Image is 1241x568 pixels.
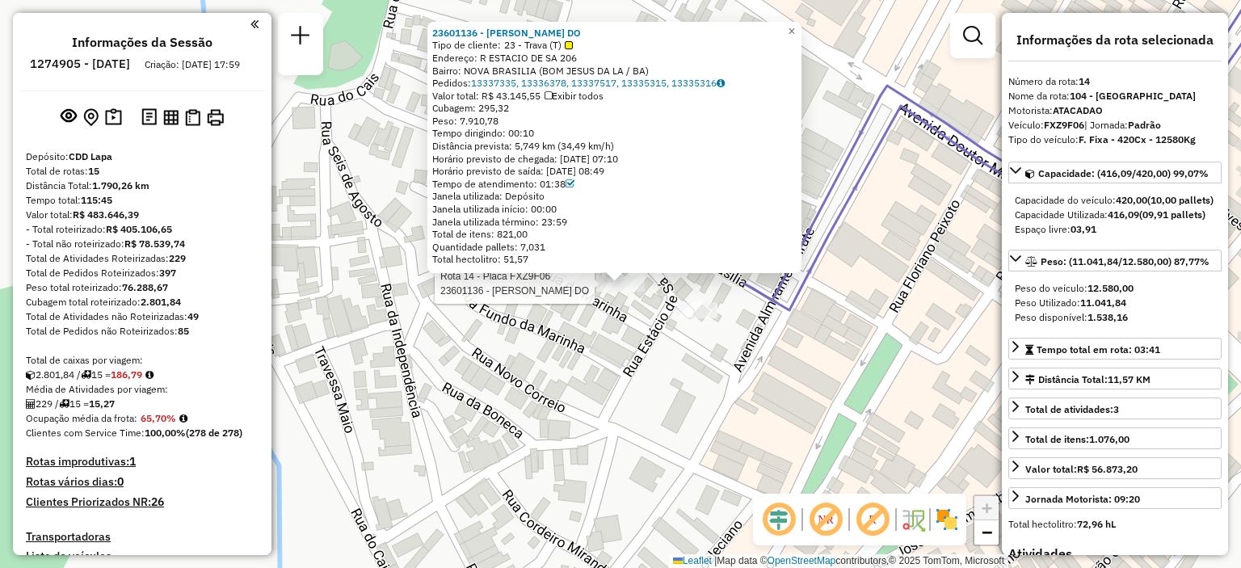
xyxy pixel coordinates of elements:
[1025,372,1151,387] div: Distância Total:
[1008,338,1222,360] a: Tempo total em rota: 03:41
[1087,282,1134,294] strong: 12.580,00
[982,522,992,542] span: −
[853,500,892,539] span: Exibir rótulo
[1044,119,1084,131] strong: FXZ9F06
[26,370,36,380] i: Cubagem total roteirizado
[26,280,259,295] div: Peso total roteirizado:
[26,266,259,280] div: Total de Pedidos Roteirizados:
[151,494,164,509] strong: 26
[1008,89,1222,103] div: Nome da rota:
[26,353,259,368] div: Total de caixas por viagem:
[160,106,182,128] button: Visualizar relatório de Roteirização
[1108,373,1151,385] span: 11,57 KM
[1071,223,1096,235] strong: 03,91
[80,105,102,130] button: Centralizar mapa no depósito ou ponto de apoio
[471,77,725,89] a: 13337335, 13336378, 13337517, 13335315, 13335316
[179,414,187,423] em: Média calculada utilizando a maior ocupação (%Peso ou %Cubagem) de cada rota da sessão. Rotas cro...
[138,57,246,72] div: Criação: [DATE] 17:59
[432,90,797,103] div: Valor total: R$ 43.145,55
[129,454,136,469] strong: 1
[26,149,259,164] div: Depósito:
[145,427,186,439] strong: 100,00%
[106,223,172,235] strong: R$ 405.106,65
[714,555,717,566] span: |
[26,495,259,509] h4: Clientes Priorizados NR:
[1008,368,1222,389] a: Distância Total:11,57 KM
[1008,250,1222,271] a: Peso: (11.041,84/12.580,00) 87,77%
[759,500,798,539] span: Ocultar deslocamento
[432,102,509,114] span: Cubagem: 295,32
[92,179,149,191] strong: 1.790,26 km
[1008,74,1222,89] div: Número da rota:
[1025,432,1130,447] div: Total de itens:
[1008,162,1222,183] a: Capacidade: (416,09/420,00) 99,07%
[1008,427,1222,449] a: Total de itens:1.076,00
[26,193,259,208] div: Tempo total:
[1037,343,1160,356] span: Tempo total em rota: 03:41
[88,165,99,177] strong: 15
[284,19,317,56] a: Nova sessão e pesquisa
[673,555,712,566] a: Leaflet
[1079,133,1196,145] strong: F. Fixa - 420Cx - 12580Kg
[178,325,189,337] strong: 85
[117,474,124,489] strong: 0
[1113,403,1119,415] strong: 3
[1008,103,1222,118] div: Motorista:
[1015,282,1134,294] span: Peso do veículo:
[1041,255,1209,267] span: Peso: (11.041,84/12.580,00) 87,77%
[717,78,725,88] i: Observações
[57,104,80,130] button: Exibir sessão original
[1015,208,1215,222] div: Capacidade Utilizada:
[72,35,212,50] h4: Informações da Sessão
[26,549,259,563] h4: Lista de veículos
[1008,457,1222,479] a: Valor total:R$ 56.873,20
[432,190,797,203] div: Janela utilizada: Depósito
[432,27,581,39] strong: 23601136 - [PERSON_NAME] DO
[26,324,259,339] div: Total de Pedidos não Roteirizados:
[1077,463,1138,475] strong: R$ 56.873,20
[26,368,259,382] div: 2.801,84 / 15 =
[1108,208,1139,221] strong: 416,09
[111,368,142,381] strong: 186,79
[89,398,115,410] strong: 15,27
[1015,222,1215,237] div: Espaço livre:
[30,57,130,71] h6: 1274905 - [DATE]
[250,15,259,33] a: Clique aqui para minimizar o painel
[1008,517,1222,532] div: Total hectolitro:
[1038,167,1209,179] span: Capacidade: (416,09/420,00) 99,07%
[806,500,845,539] span: Exibir NR
[73,208,139,221] strong: R$ 483.646,39
[26,382,259,397] div: Média de Atividades por viagem:
[26,397,259,411] div: 229 / 15 =
[1008,398,1222,419] a: Total de atividades:3
[432,165,797,178] div: Horário previsto de saída: [DATE] 08:49
[432,140,797,153] div: Distância prevista: 5,749 km (34,49 km/h)
[432,216,797,229] div: Janela utilizada término: 23:59
[768,555,836,566] a: OpenStreetMap
[432,52,797,65] div: Endereço: R ESTACIO DE SA 206
[26,208,259,222] div: Valor total:
[982,498,992,518] span: +
[782,22,801,41] a: Close popup
[1053,104,1103,116] strong: ATACADAO
[432,253,797,266] div: Total hectolitro: 51,57
[1128,119,1161,131] strong: Padrão
[432,203,797,216] div: Janela utilizada início: 00:00
[141,296,181,308] strong: 2.801,84
[159,267,176,279] strong: 397
[26,164,259,179] div: Total de rotas:
[1116,194,1147,206] strong: 420,00
[1015,296,1215,310] div: Peso Utilizado:
[1008,118,1222,133] div: Veículo:
[432,228,797,241] div: Total de itens: 821,00
[1008,275,1222,331] div: Peso: (11.041,84/12.580,00) 87,77%
[934,507,960,532] img: Exibir/Ocultar setores
[182,106,204,129] button: Visualizar Romaneio
[26,427,145,439] span: Clientes com Service Time:
[432,115,499,127] span: Peso: 7.910,78
[145,370,154,380] i: Meta Caixas/viagem: 206,52 Diferença: -19,73
[1139,208,1205,221] strong: (09,91 pallets)
[1084,119,1161,131] span: | Jornada:
[1008,32,1222,48] h4: Informações da rota selecionada
[974,520,999,545] a: Zoom out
